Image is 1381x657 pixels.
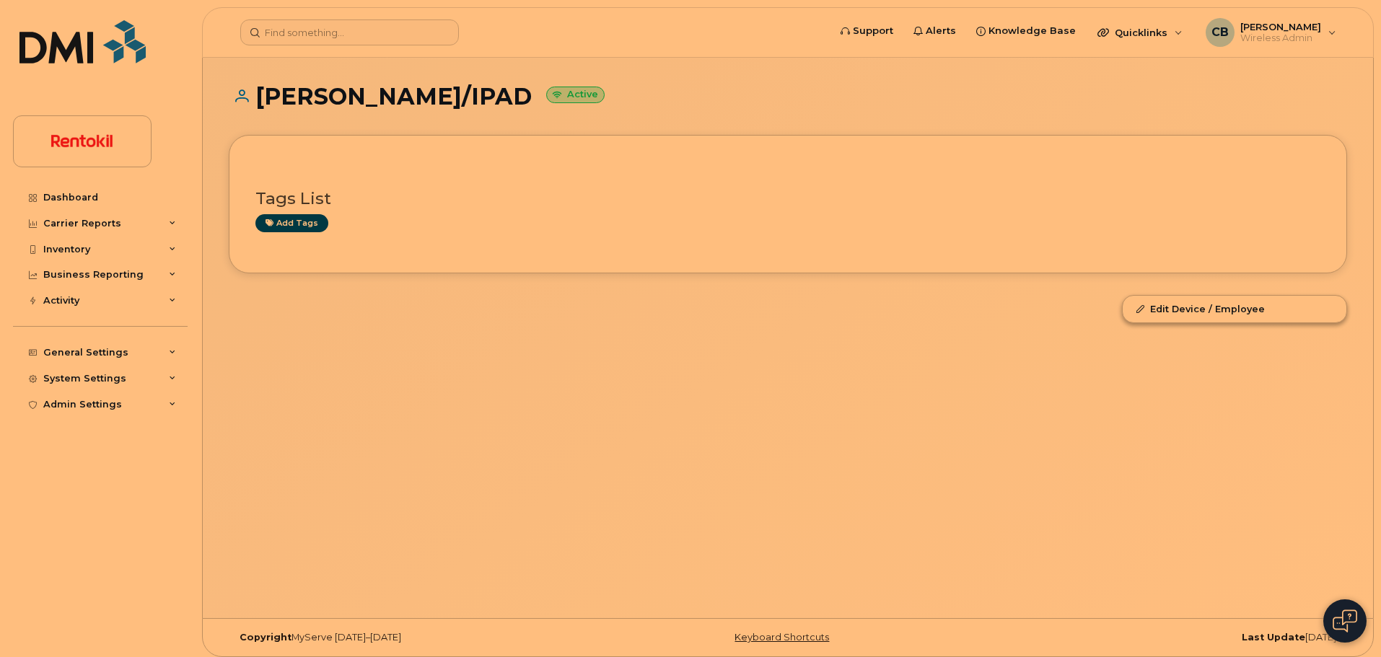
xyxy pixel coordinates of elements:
[255,190,1320,208] h3: Tags List
[974,632,1347,643] div: [DATE]
[229,84,1347,109] h1: [PERSON_NAME]/IPAD
[1333,609,1357,632] img: Open chat
[1242,632,1305,643] strong: Last Update
[240,632,291,643] strong: Copyright
[735,632,829,643] a: Keyboard Shortcuts
[229,632,602,643] div: MyServe [DATE]–[DATE]
[546,87,605,103] small: Active
[255,214,328,232] a: Add tags
[1123,296,1346,322] a: Edit Device / Employee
